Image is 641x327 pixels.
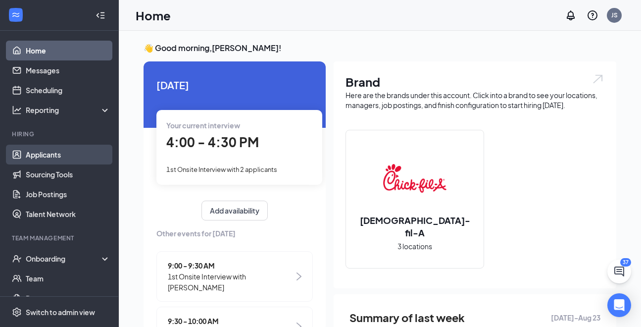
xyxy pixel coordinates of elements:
[156,77,313,93] span: [DATE]
[26,164,110,184] a: Sourcing Tools
[26,269,110,288] a: Team
[12,105,22,115] svg: Analysis
[383,147,446,210] img: Chick-fil-A
[26,184,110,204] a: Job Postings
[144,43,616,54] h3: 👋 Good morning, [PERSON_NAME] !
[565,9,577,21] svg: Notifications
[607,260,631,283] button: ChatActive
[611,11,618,19] div: JS
[349,309,465,327] span: Summary of last week
[168,271,294,293] span: 1st Onsite Interview with [PERSON_NAME]
[166,134,259,150] span: 4:00 - 4:30 PM
[551,312,600,323] span: [DATE] - Aug 23
[26,145,110,164] a: Applicants
[156,228,313,239] span: Other events for [DATE]
[12,307,22,317] svg: Settings
[345,73,604,90] h1: Brand
[26,254,102,264] div: Onboarding
[12,130,108,138] div: Hiring
[587,9,598,21] svg: QuestionInfo
[345,90,604,110] div: Here are the brands under this account. Click into a brand to see your locations, managers, job p...
[166,165,277,173] span: 1st Onsite Interview with 2 applicants
[201,201,268,220] button: Add availability
[26,307,95,317] div: Switch to admin view
[26,288,110,308] a: Documents
[592,73,604,85] img: open.6027fd2a22e1237b5b06.svg
[168,260,294,271] span: 9:00 - 9:30 AM
[397,241,432,252] span: 3 locations
[346,214,484,239] h2: [DEMOGRAPHIC_DATA]-fil-A
[12,234,108,242] div: Team Management
[168,316,249,327] span: 9:30 - 10:00 AM
[26,105,111,115] div: Reporting
[26,41,110,60] a: Home
[607,293,631,317] div: Open Intercom Messenger
[26,204,110,224] a: Talent Network
[11,10,21,20] svg: WorkstreamLogo
[26,60,110,80] a: Messages
[620,258,631,267] div: 37
[136,7,171,24] h1: Home
[26,80,110,100] a: Scheduling
[613,266,625,277] svg: ChatActive
[96,10,105,20] svg: Collapse
[12,254,22,264] svg: UserCheck
[166,121,240,130] span: Your current interview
